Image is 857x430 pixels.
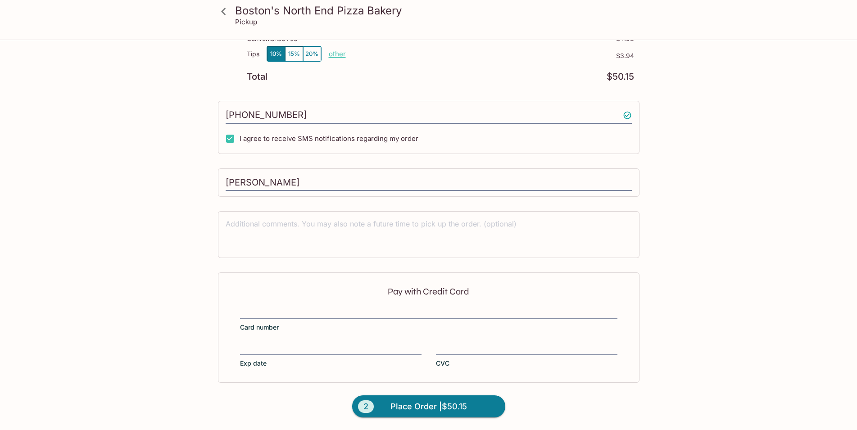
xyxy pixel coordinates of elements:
[352,395,505,418] button: 2Place Order |$50.15
[226,174,632,191] input: Enter first and last name
[240,308,617,317] iframe: Secure card number input frame
[390,399,467,414] span: Place Order | $50.15
[329,50,346,58] button: other
[240,323,279,332] span: Card number
[240,287,617,296] p: Pay with Credit Card
[240,344,422,353] iframe: Secure expiration date input frame
[247,50,259,58] p: Tips
[358,400,374,413] span: 2
[285,46,303,61] button: 15%
[247,72,268,81] p: Total
[436,359,449,368] span: CVC
[226,107,632,124] input: Enter phone number
[346,52,634,59] p: $3.94
[235,4,638,18] h3: Boston's North End Pizza Bakery
[607,72,634,81] p: $50.15
[240,134,418,143] span: I agree to receive SMS notifications regarding my order
[436,344,617,353] iframe: Secure CVC input frame
[303,46,321,61] button: 20%
[240,359,267,368] span: Exp date
[235,18,257,26] p: Pickup
[267,46,285,61] button: 10%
